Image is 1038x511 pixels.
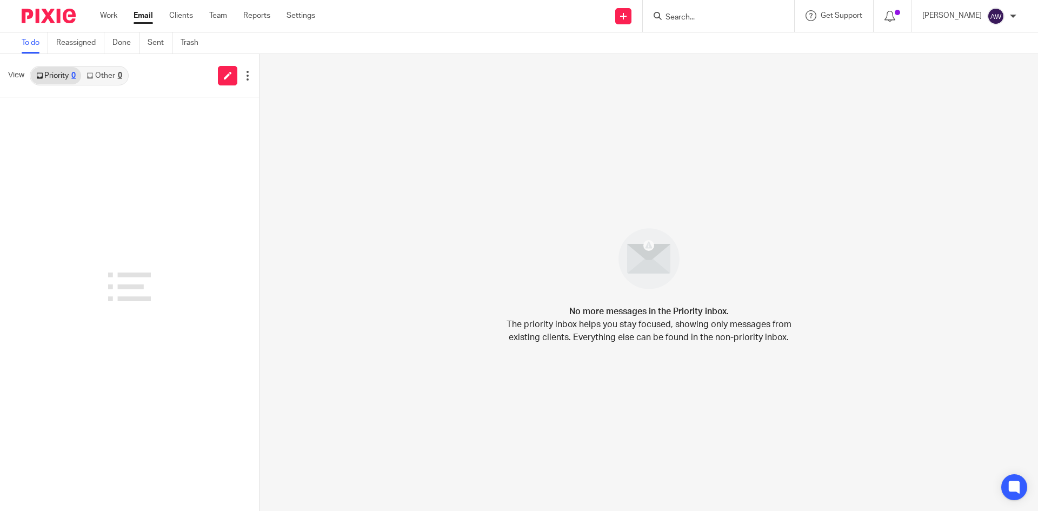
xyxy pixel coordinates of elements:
[169,10,193,21] a: Clients
[243,10,270,21] a: Reports
[56,32,104,54] a: Reassigned
[922,10,982,21] p: [PERSON_NAME]
[22,32,48,54] a: To do
[71,72,76,79] div: 0
[505,318,792,344] p: The priority inbox helps you stay focused, showing only messages from existing clients. Everythin...
[22,9,76,23] img: Pixie
[569,305,729,318] h4: No more messages in the Priority inbox.
[118,72,122,79] div: 0
[134,10,153,21] a: Email
[31,67,81,84] a: Priority0
[81,67,127,84] a: Other0
[987,8,1004,25] img: svg%3E
[209,10,227,21] a: Team
[100,10,117,21] a: Work
[148,32,172,54] a: Sent
[8,70,24,81] span: View
[611,221,687,296] img: image
[287,10,315,21] a: Settings
[821,12,862,19] span: Get Support
[664,13,762,23] input: Search
[112,32,139,54] a: Done
[181,32,207,54] a: Trash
